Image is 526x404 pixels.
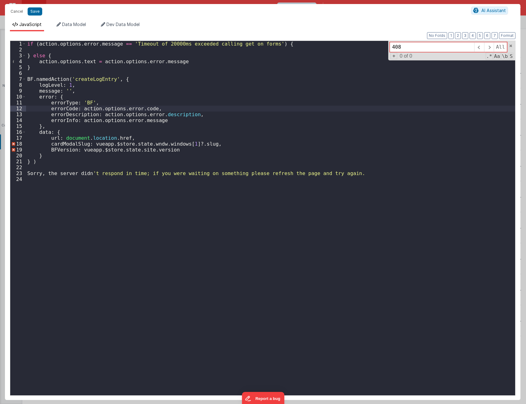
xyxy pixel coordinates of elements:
[10,76,26,82] div: 7
[10,53,26,59] div: 3
[448,32,454,39] button: 1
[10,106,26,112] div: 12
[10,59,26,64] div: 4
[470,32,476,39] button: 4
[477,32,483,39] button: 5
[10,170,26,176] div: 23
[499,32,515,39] button: Format
[10,41,26,47] div: 1
[10,47,26,53] div: 2
[10,70,26,76] div: 6
[106,22,140,27] span: Dev Data Model
[486,53,493,60] span: RegExp Search
[501,53,508,60] span: Whole Word Search
[10,159,26,165] div: 21
[62,22,86,27] span: Data Model
[509,53,513,60] span: Search In Selection
[10,88,26,94] div: 9
[10,135,26,141] div: 17
[484,32,490,39] button: 6
[494,42,507,52] span: Alt-Enter
[28,7,42,15] button: Save
[10,129,26,135] div: 16
[10,153,26,159] div: 20
[10,117,26,123] div: 14
[10,112,26,117] div: 13
[10,100,26,106] div: 11
[10,94,26,100] div: 10
[10,64,26,70] div: 5
[390,42,474,52] input: Search for
[427,32,447,39] button: No Folds
[10,165,26,170] div: 22
[481,8,506,13] span: AI Assistant
[7,7,26,16] button: Cancel
[10,147,26,153] div: 19
[462,32,468,39] button: 3
[471,7,508,15] button: AI Assistant
[10,123,26,129] div: 15
[492,32,498,39] button: 7
[493,53,501,60] span: CaseSensitive Search
[10,82,26,88] div: 8
[10,141,26,147] div: 18
[390,53,397,59] span: Toggel Replace mode
[397,53,415,59] span: 0 of 0
[19,22,42,27] span: JavaScript
[10,176,26,182] div: 24
[455,32,461,39] button: 2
